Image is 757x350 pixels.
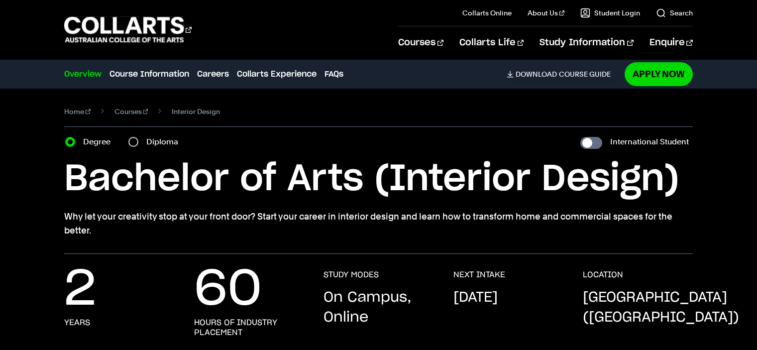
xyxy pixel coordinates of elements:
h3: hours of industry placement [194,318,304,338]
a: Collarts Experience [237,68,317,80]
span: Download [516,70,557,79]
label: International Student [610,135,689,149]
p: Why let your creativity stop at your front door? Start your career in interior design and learn h... [64,210,692,237]
h1: Bachelor of Arts (Interior Design) [64,157,692,202]
p: [GEOGRAPHIC_DATA] ([GEOGRAPHIC_DATA]) [583,288,739,328]
a: Enquire [649,26,693,59]
h3: NEXT INTAKE [453,270,505,280]
a: Course Information [109,68,189,80]
a: Student Login [580,8,640,18]
a: Study Information [540,26,633,59]
a: Courses [398,26,443,59]
a: FAQs [324,68,343,80]
a: Collarts Online [462,8,512,18]
a: Search [656,8,693,18]
a: About Us [528,8,564,18]
a: Apply Now [625,62,693,86]
a: DownloadCourse Guide [507,70,619,79]
a: Overview [64,68,102,80]
p: [DATE] [453,288,498,308]
h3: years [64,318,90,328]
a: Home [64,105,91,118]
label: Diploma [146,135,184,149]
p: 60 [194,270,262,310]
div: Go to homepage [64,15,192,44]
span: Interior Design [172,105,220,118]
p: 2 [64,270,96,310]
a: Collarts Life [459,26,524,59]
a: Careers [197,68,229,80]
h3: LOCATION [583,270,623,280]
label: Degree [83,135,116,149]
h3: STUDY MODES [324,270,379,280]
a: Courses [114,105,148,118]
p: On Campus, Online [324,288,433,328]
